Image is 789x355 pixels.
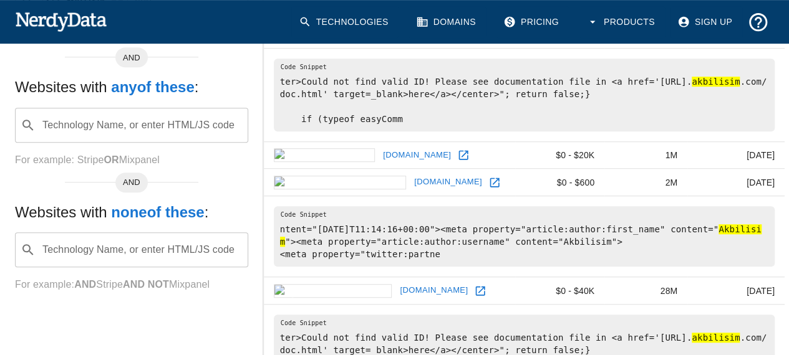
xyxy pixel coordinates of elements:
p: For example: Stripe Mixpanel [15,153,248,168]
button: Support and Documentation [742,6,774,38]
a: Open evivek.com in new window [454,146,473,164]
b: any of these [111,78,194,95]
span: AND [115,52,148,64]
td: [DATE] [687,277,785,305]
hl: akbilisim [692,333,740,343]
a: Domains [409,6,486,38]
img: NerdyData.com [15,9,107,34]
td: $0 - $600 [515,169,604,196]
b: none of these [111,204,204,220]
td: 2M [604,169,687,196]
p: For example: Stripe Mixpanel [15,277,248,292]
pre: ter>Could not find valid ID! Please see documentation file in <a href='[URL]. .com/doc.html' targ... [274,59,775,131]
td: [DATE] [687,141,785,169]
span: AND [115,176,148,189]
a: Open nycsindia.com in new window [471,282,490,300]
b: OR [104,154,119,165]
a: Pricing [496,6,569,38]
td: $0 - $20K [515,141,604,169]
b: AND NOT [123,279,169,290]
img: evivek.com icon [274,148,375,162]
button: Products [579,6,665,38]
a: [DOMAIN_NAME] [397,281,471,300]
a: [DOMAIN_NAME] [411,173,485,192]
h5: Websites with : [15,77,248,97]
hl: akbilisim [692,77,740,87]
img: pramukarek.or.id icon [274,176,406,189]
h5: Websites with : [15,202,248,222]
td: $0 - $40K [515,277,604,305]
a: Technologies [291,6,399,38]
a: [DOMAIN_NAME] [380,146,454,165]
td: [DATE] [687,169,785,196]
a: Sign Up [670,6,742,38]
td: 1M [604,141,687,169]
b: AND [74,279,96,290]
pre: ntent="[DATE]T11:14:16+00:00"><meta property="article:author:first_name" content=" "><meta proper... [274,206,775,267]
td: 28M [604,277,687,305]
img: nycsindia.com icon [274,284,392,298]
a: Open pramukarek.or.id in new window [485,173,504,192]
